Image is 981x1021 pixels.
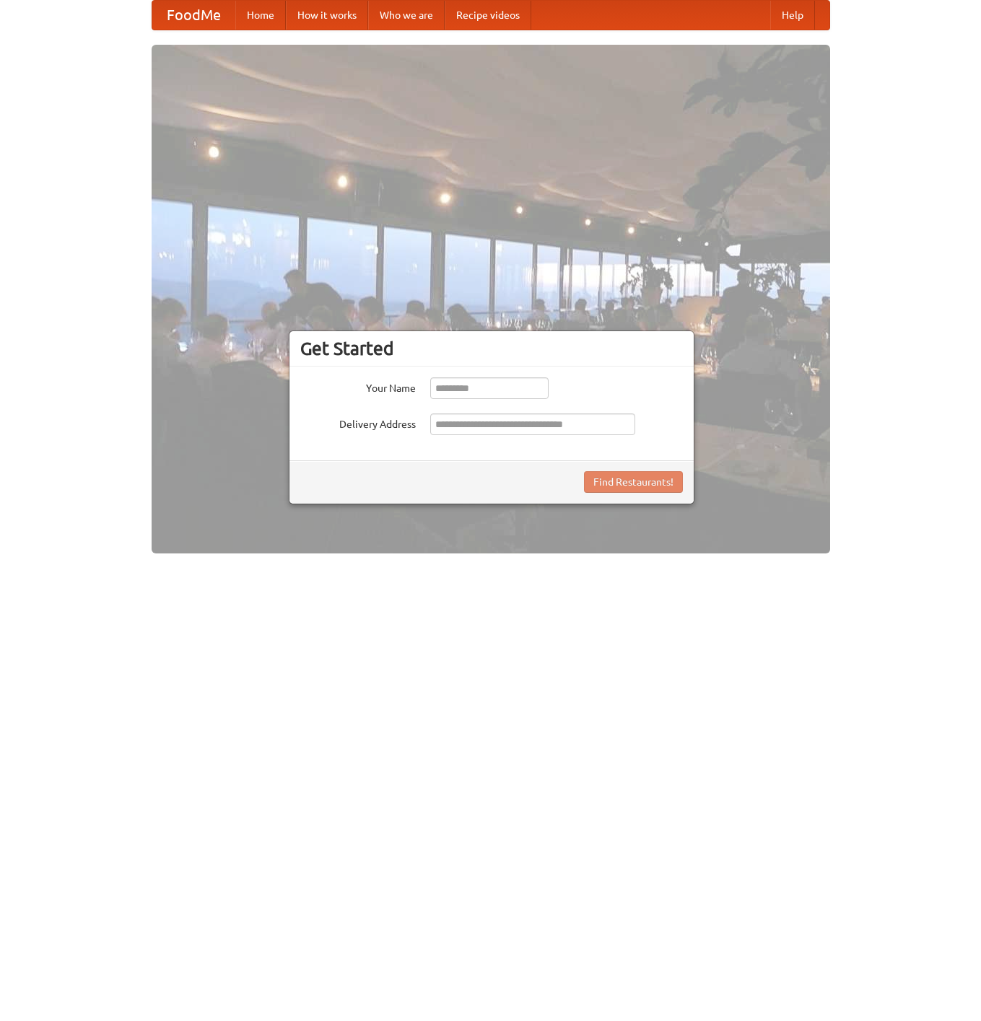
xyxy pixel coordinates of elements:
[300,338,683,359] h3: Get Started
[300,413,416,431] label: Delivery Address
[368,1,445,30] a: Who we are
[584,471,683,493] button: Find Restaurants!
[445,1,531,30] a: Recipe videos
[770,1,815,30] a: Help
[235,1,286,30] a: Home
[152,1,235,30] a: FoodMe
[300,377,416,395] label: Your Name
[286,1,368,30] a: How it works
